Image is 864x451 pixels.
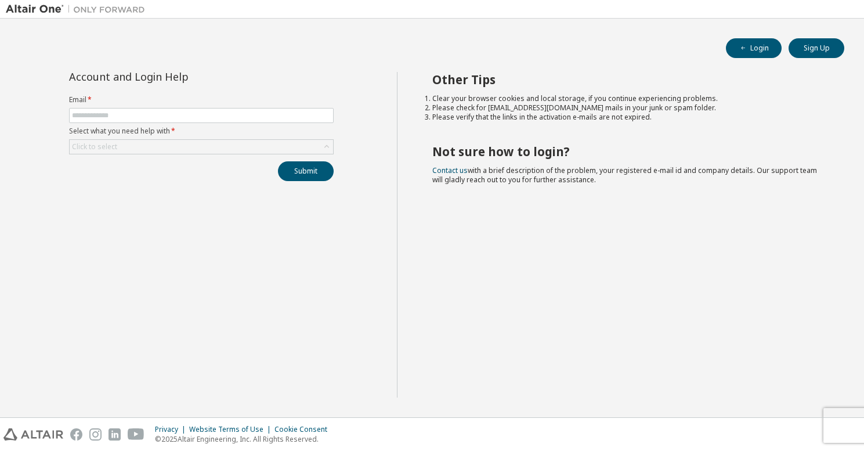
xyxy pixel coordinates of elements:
h2: Other Tips [432,72,823,87]
img: linkedin.svg [109,428,121,441]
img: Altair One [6,3,151,15]
label: Select what you need help with [69,127,334,136]
button: Login [726,38,782,58]
div: Account and Login Help [69,72,281,81]
div: Privacy [155,425,189,434]
p: © 2025 Altair Engineering, Inc. All Rights Reserved. [155,434,334,444]
span: with a brief description of the problem, your registered e-mail id and company details. Our suppo... [432,165,817,185]
a: Contact us [432,165,468,175]
img: facebook.svg [70,428,82,441]
div: Click to select [72,142,117,151]
li: Please check for [EMAIL_ADDRESS][DOMAIN_NAME] mails in your junk or spam folder. [432,103,823,113]
div: Cookie Consent [274,425,334,434]
img: instagram.svg [89,428,102,441]
img: youtube.svg [128,428,144,441]
button: Sign Up [789,38,844,58]
div: Click to select [70,140,333,154]
label: Email [69,95,334,104]
li: Clear your browser cookies and local storage, if you continue experiencing problems. [432,94,823,103]
h2: Not sure how to login? [432,144,823,159]
button: Submit [278,161,334,181]
li: Please verify that the links in the activation e-mails are not expired. [432,113,823,122]
img: altair_logo.svg [3,428,63,441]
div: Website Terms of Use [189,425,274,434]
